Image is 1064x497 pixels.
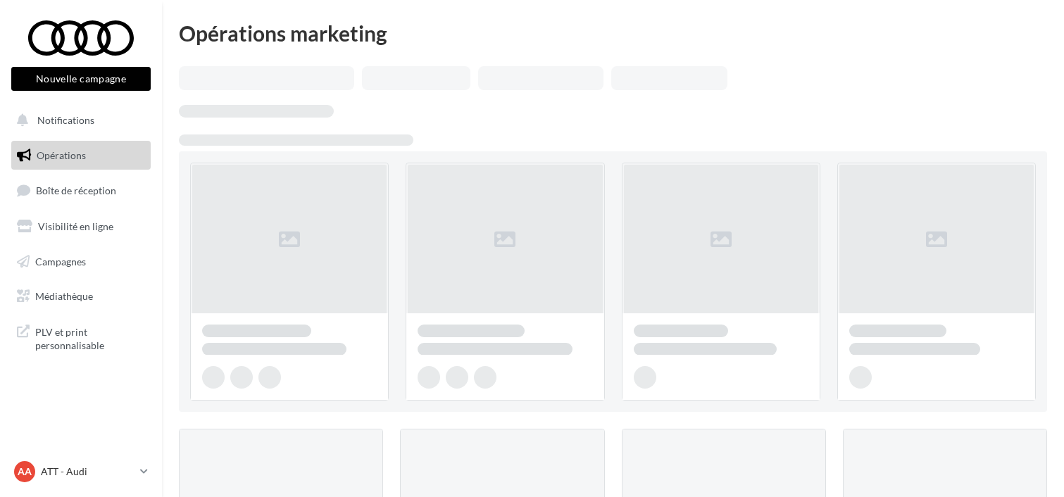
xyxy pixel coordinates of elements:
[41,465,134,479] p: ATT - Audi
[35,290,93,302] span: Médiathèque
[37,149,86,161] span: Opérations
[36,184,116,196] span: Boîte de réception
[8,317,154,358] a: PLV et print personnalisable
[8,247,154,277] a: Campagnes
[8,282,154,311] a: Médiathèque
[8,141,154,170] a: Opérations
[8,175,154,206] a: Boîte de réception
[11,458,151,485] a: AA ATT - Audi
[38,220,113,232] span: Visibilité en ligne
[11,67,151,91] button: Nouvelle campagne
[35,255,86,267] span: Campagnes
[18,465,32,479] span: AA
[8,106,148,135] button: Notifications
[8,212,154,241] a: Visibilité en ligne
[37,114,94,126] span: Notifications
[35,322,145,353] span: PLV et print personnalisable
[179,23,1047,44] div: Opérations marketing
